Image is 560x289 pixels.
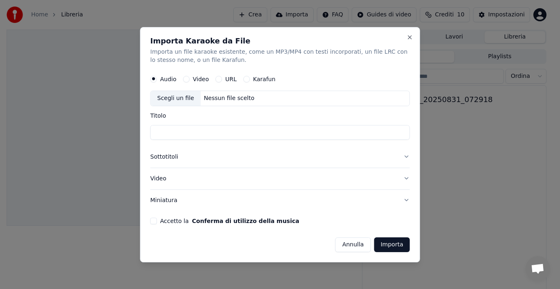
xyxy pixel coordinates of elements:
label: URL [225,76,237,82]
button: Annulla [335,237,371,252]
div: Scegli un file [151,91,201,106]
button: Miniatura [150,189,410,211]
button: Sottotitoli [150,146,410,168]
label: Video [193,76,209,82]
label: Audio [160,76,177,82]
button: Video [150,168,410,189]
p: Importa un file karaoke esistente, come un MP3/MP4 con testi incorporati, un file LRC con lo stes... [150,48,410,64]
div: Nessun file scelto [200,94,257,102]
label: Karafun [253,76,275,82]
button: Accetto la [192,218,299,223]
h2: Importa Karaoke da File [150,37,410,45]
label: Titolo [150,113,410,118]
button: Importa [374,237,410,252]
label: Accetto la [160,218,299,223]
